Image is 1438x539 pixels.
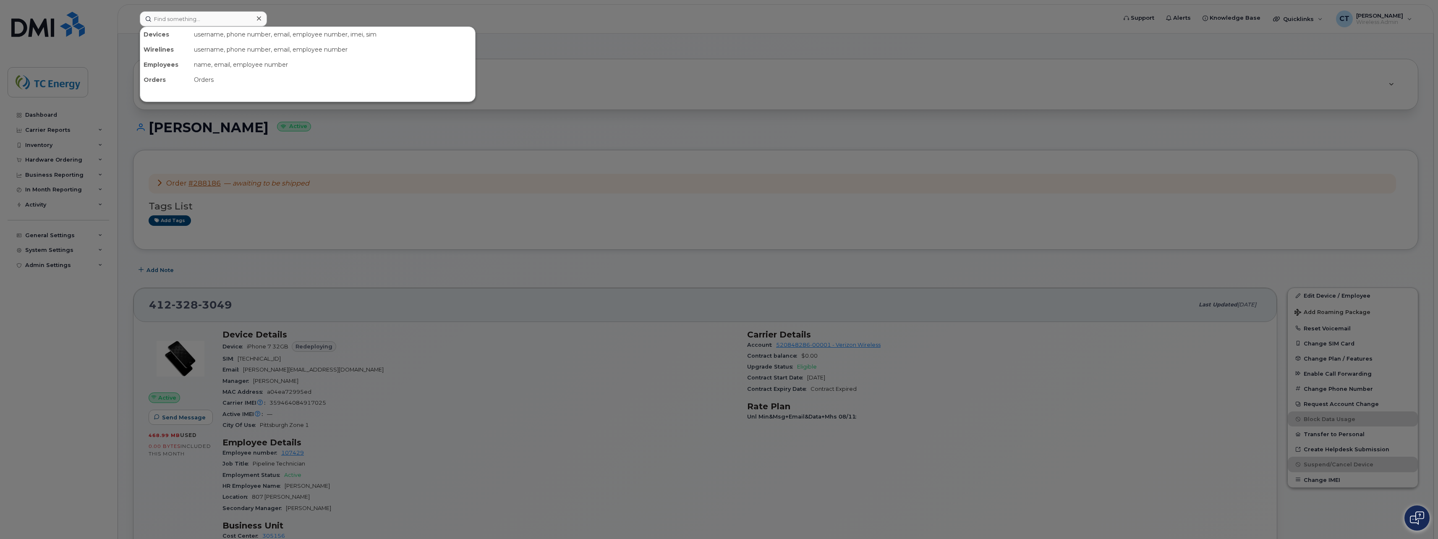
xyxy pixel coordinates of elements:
div: username, phone number, email, employee number [191,42,475,57]
div: Employees [140,57,191,72]
div: Orders [191,72,475,87]
div: name, email, employee number [191,57,475,72]
div: username, phone number, email, employee number, imei, sim [191,27,475,42]
div: Wirelines [140,42,191,57]
div: Devices [140,27,191,42]
div: Orders [140,72,191,87]
img: Open chat [1410,511,1424,525]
